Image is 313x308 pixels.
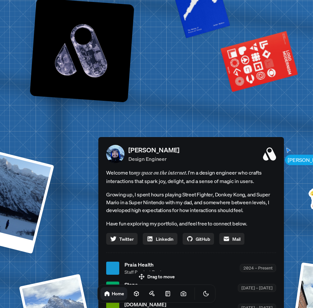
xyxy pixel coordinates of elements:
[106,233,138,245] a: Twitter
[200,287,213,300] button: Toggle Theme
[124,269,171,275] span: Staff Product Designer
[106,219,276,228] p: Have fun exploring my portfolio, and feel free to connect below.
[124,261,171,269] span: Praia Health
[183,233,214,245] a: GitHub
[143,233,177,245] a: Linkedin
[219,233,244,245] a: Mail
[232,236,240,242] span: Mail
[134,169,188,176] em: my space on the internet.
[240,264,276,272] div: 2024 – Present
[112,290,124,297] h1: Home
[238,284,276,292] div: [DATE] – [DATE]
[128,155,179,163] p: Design Engineer
[119,236,134,242] span: Twitter
[128,145,179,155] p: [PERSON_NAME]
[106,168,276,185] span: Welcome to I'm a design engineer who crafts interactions that spark joy, delight, and a sense of ...
[156,236,173,242] span: Linkedin
[101,287,127,300] a: Home
[196,236,210,242] span: GitHub
[106,145,124,163] img: Profile Picture
[106,191,276,214] p: Growing up, I spent hours playing Street Fighter, Donkey Kong, and Super Mario in a Super Nintend...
